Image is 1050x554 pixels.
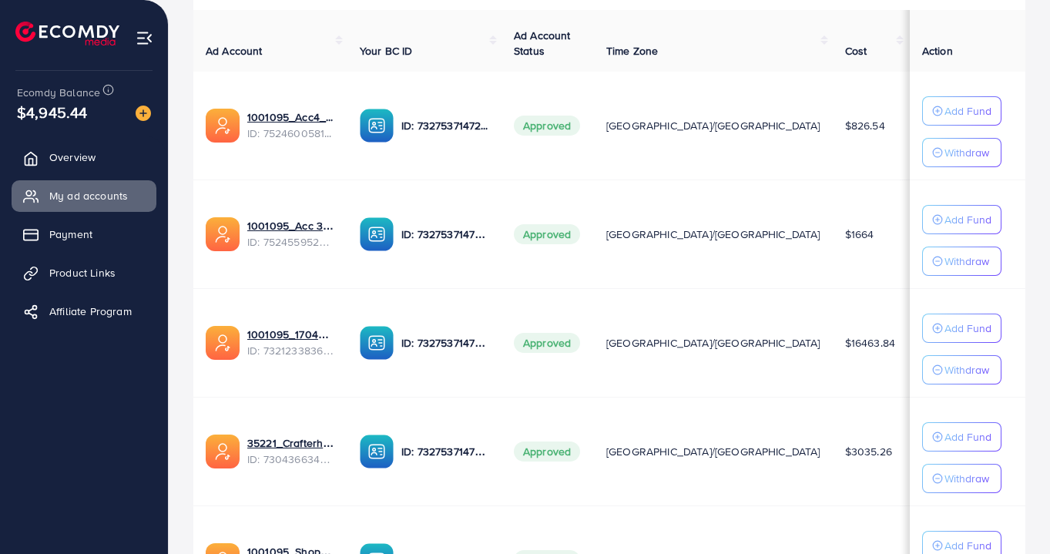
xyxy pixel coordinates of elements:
span: Approved [514,224,580,244]
button: Withdraw [922,138,1001,167]
p: Add Fund [944,428,991,446]
button: Add Fund [922,205,1001,234]
span: [GEOGRAPHIC_DATA]/[GEOGRAPHIC_DATA] [606,444,820,459]
span: Ecomdy Balance [17,85,100,100]
span: ID: 7524600581361696769 [247,126,335,141]
img: ic-ba-acc.ded83a64.svg [360,109,394,143]
p: ID: 7327537147282571265 [401,225,489,243]
span: Ad Account [206,43,263,59]
span: [GEOGRAPHIC_DATA]/[GEOGRAPHIC_DATA] [606,118,820,133]
p: Add Fund [944,102,991,120]
a: Payment [12,219,156,250]
span: $3035.26 [845,444,892,459]
span: [GEOGRAPHIC_DATA]/[GEOGRAPHIC_DATA] [606,335,820,351]
a: Affiliate Program [12,296,156,327]
span: Product Links [49,265,116,280]
div: <span class='underline'>1001095_1704607619722</span></br>7321233836078252033 [247,327,335,358]
a: 1001095_1704607619722 [247,327,335,342]
img: ic-ba-acc.ded83a64.svg [360,217,394,251]
a: 1001095_Acc4_1751957612300 [247,109,335,125]
button: Add Fund [922,96,1001,126]
button: Add Fund [922,314,1001,343]
span: Your BC ID [360,43,413,59]
p: ID: 7327537147282571265 [401,442,489,461]
img: ic-ads-acc.e4c84228.svg [206,326,240,360]
span: $4,945.44 [17,101,87,123]
span: ID: 7524559526306070535 [247,234,335,250]
img: ic-ads-acc.e4c84228.svg [206,109,240,143]
div: <span class='underline'>1001095_Acc 3_1751948238983</span></br>7524559526306070535 [247,218,335,250]
img: ic-ads-acc.e4c84228.svg [206,217,240,251]
button: Add Fund [922,422,1001,452]
p: Withdraw [944,143,989,162]
p: Withdraw [944,361,989,379]
span: [GEOGRAPHIC_DATA]/[GEOGRAPHIC_DATA] [606,227,820,242]
span: ID: 7304366343393296385 [247,452,335,467]
img: logo [15,22,119,45]
span: ID: 7321233836078252033 [247,343,335,358]
span: Approved [514,116,580,136]
img: ic-ads-acc.e4c84228.svg [206,435,240,468]
span: Payment [49,227,92,242]
button: Withdraw [922,247,1001,276]
a: 35221_Crafterhide ad_1700680330947 [247,435,335,451]
span: $16463.84 [845,335,895,351]
span: Cost [845,43,867,59]
span: Approved [514,442,580,462]
a: 1001095_Acc 3_1751948238983 [247,218,335,233]
span: Action [922,43,953,59]
button: Withdraw [922,355,1001,384]
p: ID: 7327537147282571265 [401,334,489,352]
div: <span class='underline'>1001095_Acc4_1751957612300</span></br>7524600581361696769 [247,109,335,141]
span: Overview [49,149,96,165]
span: Time Zone [606,43,658,59]
div: <span class='underline'>35221_Crafterhide ad_1700680330947</span></br>7304366343393296385 [247,435,335,467]
img: menu [136,29,153,47]
iframe: Chat [985,485,1038,542]
span: My ad accounts [49,188,128,203]
button: Withdraw [922,464,1001,493]
p: Withdraw [944,469,989,488]
p: Add Fund [944,210,991,229]
a: My ad accounts [12,180,156,211]
span: Approved [514,333,580,353]
a: Product Links [12,257,156,288]
a: Overview [12,142,156,173]
p: ID: 7327537147282571265 [401,116,489,135]
img: image [136,106,151,121]
p: Withdraw [944,252,989,270]
p: Add Fund [944,319,991,337]
span: Affiliate Program [49,304,132,319]
span: Ad Account Status [514,28,571,59]
img: ic-ba-acc.ded83a64.svg [360,326,394,360]
span: $826.54 [845,118,885,133]
img: ic-ba-acc.ded83a64.svg [360,435,394,468]
span: $1664 [845,227,874,242]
